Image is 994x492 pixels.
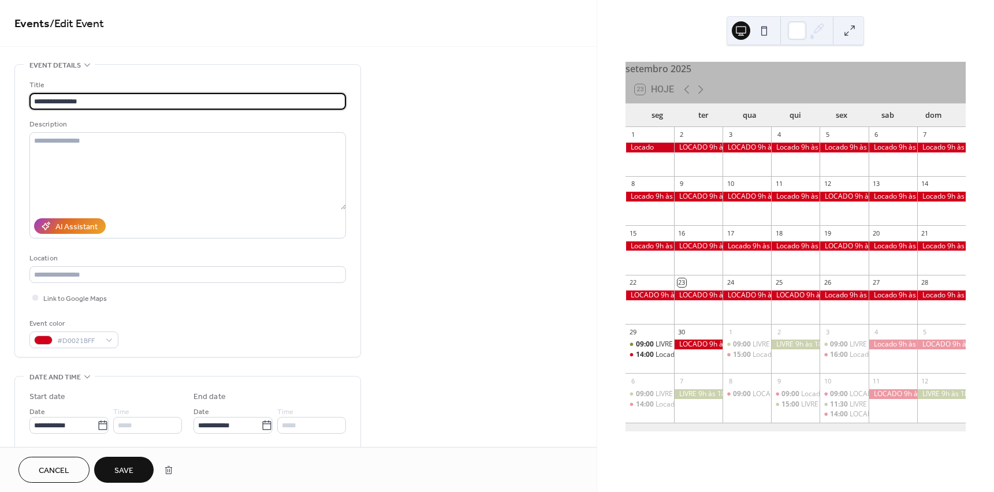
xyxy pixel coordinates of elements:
[921,377,929,385] div: 12
[626,400,674,409] div: Locado 14h às 18h
[29,79,344,91] div: Title
[775,180,783,188] div: 11
[636,400,656,409] span: 14:00
[771,143,820,152] div: Locado 9h às 18h
[753,340,803,349] div: LIVRE 9h às 14h
[677,377,686,385] div: 7
[677,327,686,336] div: 30
[921,131,929,139] div: 7
[726,327,735,336] div: 1
[733,389,753,399] span: 09:00
[917,192,966,202] div: Locado 9h às 18h
[18,457,90,483] button: Cancel
[636,389,656,399] span: 09:00
[29,406,45,418] span: Date
[753,350,813,360] div: Locado 15h às 18h
[113,406,129,418] span: Time
[29,118,344,131] div: Description
[723,290,771,300] div: LOCADO 9h às 18h
[818,104,865,127] div: sex
[629,377,638,385] div: 6
[726,377,735,385] div: 8
[680,104,727,127] div: ter
[626,143,674,152] div: Locado
[820,192,868,202] div: LOCADO 9h às 18h
[771,290,820,300] div: LOCADO 9h às 18h
[872,131,881,139] div: 6
[55,221,98,233] div: AI Assistant
[723,192,771,202] div: LOCADO 9h às 18h
[656,400,716,409] div: Locado 14h às 18h
[820,241,868,251] div: LOCADO 9h às 18h
[29,252,344,264] div: Location
[43,293,107,305] span: Link to Google Maps
[830,400,850,409] span: 11:30
[726,180,735,188] div: 10
[771,400,820,409] div: LIVRE 15h às 18h
[626,350,674,360] div: Locado 14h às 18h
[674,389,723,399] div: LIVRE 9h às 18h
[830,350,850,360] span: 16:00
[775,229,783,237] div: 18
[872,327,881,336] div: 4
[910,104,956,127] div: dom
[674,143,723,152] div: LOCADO 9h às 18h
[629,180,638,188] div: 8
[636,340,656,349] span: 09:00
[193,406,209,418] span: Date
[872,180,881,188] div: 13
[656,340,706,349] div: LIVRE 9h às 13h
[277,406,293,418] span: Time
[636,350,656,360] span: 14:00
[921,229,929,237] div: 21
[726,229,735,237] div: 17
[677,131,686,139] div: 2
[723,350,771,360] div: Locado 15h às 18h
[723,340,771,349] div: LIVRE 9h às 14h
[823,229,832,237] div: 19
[869,143,917,152] div: Locado 9h às 18h
[872,377,881,385] div: 11
[114,465,133,477] span: Save
[872,229,881,237] div: 20
[869,389,917,399] div: LOCADO 9h às 18h
[626,389,674,399] div: LIVRE 9h às 13h
[917,143,966,152] div: Locado 9h às 18h
[723,241,771,251] div: Locado 9h às 18h
[29,59,81,72] span: Event details
[626,192,674,202] div: Locado 9h às 18h
[723,143,771,152] div: LOCADO 9h às 18h
[629,131,638,139] div: 1
[869,241,917,251] div: Locado 9h às 18h
[635,104,681,127] div: seg
[917,340,966,349] div: LOCADO 9h às 18h
[29,391,65,403] div: Start date
[656,389,706,399] div: LIVRE 9h às 13h
[820,389,868,399] div: LOCADO 9h às 12h
[626,241,674,251] div: Locado 9h às 18h
[626,62,966,76] div: setembro 2025
[733,340,753,349] span: 09:00
[917,389,966,399] div: LIVRE 9h às 18h
[723,389,771,399] div: LOCADO 9h às 12
[869,290,917,300] div: Locado 9h às 18h
[674,241,723,251] div: LOCADO 9h às 18h
[94,457,154,483] button: Save
[921,278,929,287] div: 28
[656,350,716,360] div: Locado 14h às 18h
[820,400,868,409] div: LIVRE 11h30 às 13h30
[872,278,881,287] div: 27
[726,131,735,139] div: 3
[775,377,783,385] div: 9
[850,400,920,409] div: LIVRE 11h30 às 13h30
[727,104,773,127] div: qua
[775,278,783,287] div: 25
[820,350,868,360] div: Locado 16h às 18h
[57,335,100,347] span: #D0021BFF
[14,13,50,35] a: Events
[775,327,783,336] div: 2
[629,327,638,336] div: 29
[830,340,850,349] span: 09:00
[823,278,832,287] div: 26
